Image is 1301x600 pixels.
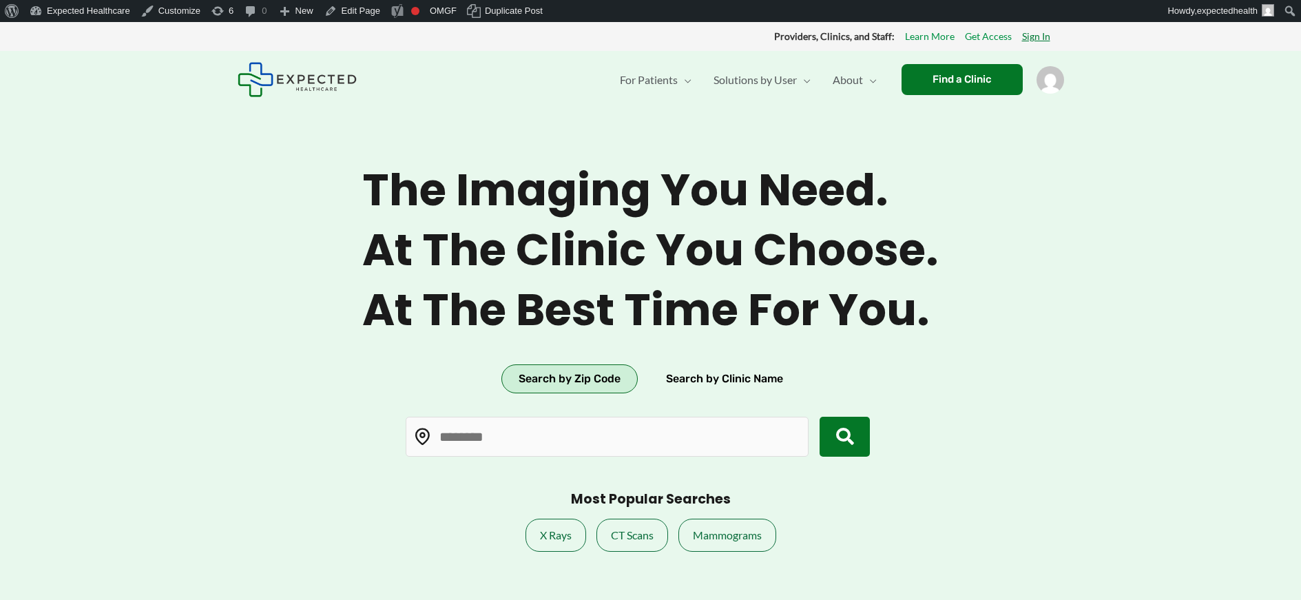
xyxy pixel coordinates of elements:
span: At the clinic you choose. [362,224,939,277]
a: Get Access [965,28,1012,45]
nav: Primary Site Navigation [609,56,888,104]
strong: Providers, Clinics, and Staff: [774,30,895,42]
img: Expected Healthcare Logo - side, dark font, small [238,62,357,97]
a: Solutions by UserMenu Toggle [702,56,822,104]
span: At the best time for you. [362,284,939,337]
span: expectedhealth [1197,6,1258,16]
a: Find a Clinic [902,64,1023,95]
h3: Most Popular Searches [571,491,731,508]
a: X Rays [525,519,586,552]
a: Learn More [905,28,955,45]
span: Menu Toggle [863,56,877,104]
a: Mammograms [678,519,776,552]
span: Menu Toggle [678,56,691,104]
button: Search by Clinic Name [649,364,800,393]
span: Solutions by User [714,56,797,104]
span: For Patients [620,56,678,104]
div: Focus keyphrase not set [411,7,419,15]
a: Sign In [1022,28,1050,45]
a: Account icon link [1037,72,1064,85]
button: Search by Zip Code [501,364,638,393]
a: For PatientsMenu Toggle [609,56,702,104]
a: AboutMenu Toggle [822,56,888,104]
span: The imaging you need. [362,164,939,217]
img: Location pin [414,428,432,446]
span: Menu Toggle [797,56,811,104]
span: About [833,56,863,104]
a: CT Scans [596,519,668,552]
